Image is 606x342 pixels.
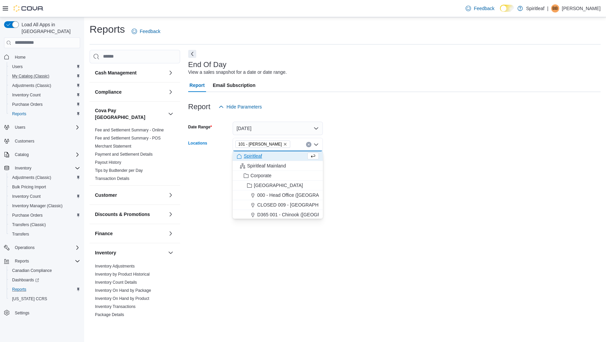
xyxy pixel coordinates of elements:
[1,123,83,132] button: Users
[167,249,175,257] button: Inventory
[95,211,165,218] button: Discounts & Promotions
[12,194,41,199] span: Inventory Count
[562,4,601,12] p: [PERSON_NAME]
[167,88,175,96] button: Compliance
[244,153,262,159] span: Spiritleaf
[9,110,29,118] a: Reports
[95,230,113,237] h3: Finance
[4,50,80,335] nav: Complex example
[15,258,29,264] span: Reports
[12,287,26,292] span: Reports
[7,182,83,192] button: Bulk Pricing Import
[95,69,137,76] h3: Cash Management
[9,110,80,118] span: Reports
[95,280,137,285] span: Inventory Count Details
[233,122,323,135] button: [DATE]
[95,304,136,309] span: Inventory Transactions
[227,103,262,110] span: Hide Parameters
[9,202,65,210] a: Inventory Manager (Classic)
[9,174,54,182] a: Adjustments (Classic)
[95,192,165,198] button: Customer
[12,164,80,172] span: Inventory
[9,276,80,284] span: Dashboards
[9,63,25,71] a: Users
[95,107,165,121] button: Cova Pay [GEOGRAPHIC_DATA]
[15,165,31,171] span: Inventory
[12,123,80,131] span: Users
[12,137,80,145] span: Customers
[12,92,41,98] span: Inventory Count
[12,244,37,252] button: Operations
[12,164,34,172] button: Inventory
[250,172,271,179] span: Corporate
[12,309,32,317] a: Settings
[313,142,319,147] button: Close list of options
[95,152,153,157] span: Payment and Settlement Details
[1,163,83,173] button: Inventory
[95,89,165,95] button: Compliance
[95,312,124,317] span: Package Details
[95,168,143,173] a: Tips by Budtender per Day
[12,203,63,209] span: Inventory Manager (Classic)
[12,231,29,237] span: Transfers
[12,175,51,180] span: Adjustments (Classic)
[1,52,83,62] button: Home
[9,211,45,219] a: Purchase Orders
[95,176,129,181] a: Transaction Details
[9,91,43,99] a: Inventory Count
[12,257,80,265] span: Reports
[167,69,175,77] button: Cash Management
[1,136,83,146] button: Customers
[188,103,210,111] h3: Report
[9,267,80,275] span: Canadian Compliance
[7,220,83,229] button: Transfers (Classic)
[254,182,303,189] span: [GEOGRAPHIC_DATA]
[9,183,80,191] span: Bulk Pricing Import
[12,268,52,273] span: Canadian Compliance
[167,229,175,238] button: Finance
[90,23,125,36] h1: Reports
[95,144,131,149] a: Merchant Statement
[9,221,80,229] span: Transfers (Classic)
[306,142,311,147] button: Clear input
[12,123,28,131] button: Users
[12,137,37,145] a: Customers
[9,63,80,71] span: Users
[12,53,28,61] a: Home
[9,174,80,182] span: Adjustments (Classic)
[1,256,83,266] button: Reports
[129,25,163,38] a: Feedback
[233,171,323,181] button: Corporate
[7,71,83,81] button: My Catalog (Classic)
[7,201,83,211] button: Inventory Manager (Classic)
[95,160,121,165] a: Payout History
[235,141,290,148] span: 101 - Vernon
[12,257,32,265] button: Reports
[167,210,175,218] button: Discounts & Promotions
[95,296,149,301] a: Inventory On Hand by Product
[1,150,83,159] button: Catalog
[12,277,39,283] span: Dashboards
[233,151,323,161] button: Spiritleaf
[233,200,323,210] button: CLOSED 009 - [GEOGRAPHIC_DATA].
[283,142,287,146] button: Remove 101 - Vernon from selection in this group
[95,144,131,149] span: Merchant Statement
[95,128,164,132] a: Fee and Settlement Summary - Online
[12,184,46,190] span: Bulk Pricing Import
[188,61,227,69] h3: End Of Day
[9,230,80,238] span: Transfers
[257,201,340,208] span: CLOSED 009 - [GEOGRAPHIC_DATA].
[95,89,122,95] h3: Compliance
[167,110,175,118] button: Cova Pay [GEOGRAPHIC_DATA]
[95,249,116,256] h3: Inventory
[12,64,23,69] span: Users
[7,81,83,90] button: Adjustments (Classic)
[95,288,151,293] a: Inventory On Hand by Package
[95,192,117,198] h3: Customer
[9,202,80,210] span: Inventory Manager (Classic)
[551,4,559,12] div: Bobby B
[9,100,45,108] a: Purchase Orders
